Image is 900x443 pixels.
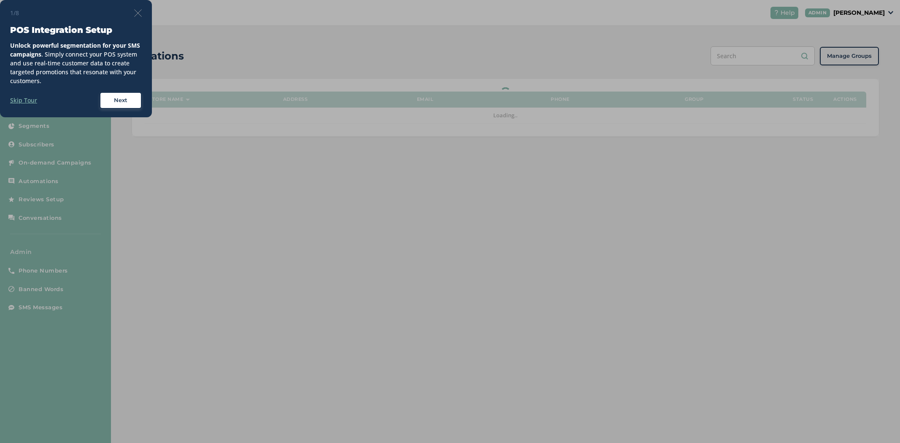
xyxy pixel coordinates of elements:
[10,41,142,85] div: . Simply connect your POS system and use real-time customer data to create targeted promotions th...
[10,41,140,58] strong: Unlock powerful segmentation for your SMS campaigns
[134,9,142,17] img: icon-close-thin-accent-606ae9a3.svg
[858,402,900,443] iframe: Chat Widget
[100,92,142,109] button: Next
[10,24,142,36] h3: POS Integration Setup
[10,96,37,105] label: Skip Tour
[10,8,19,17] span: 1/8
[114,96,127,105] span: Next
